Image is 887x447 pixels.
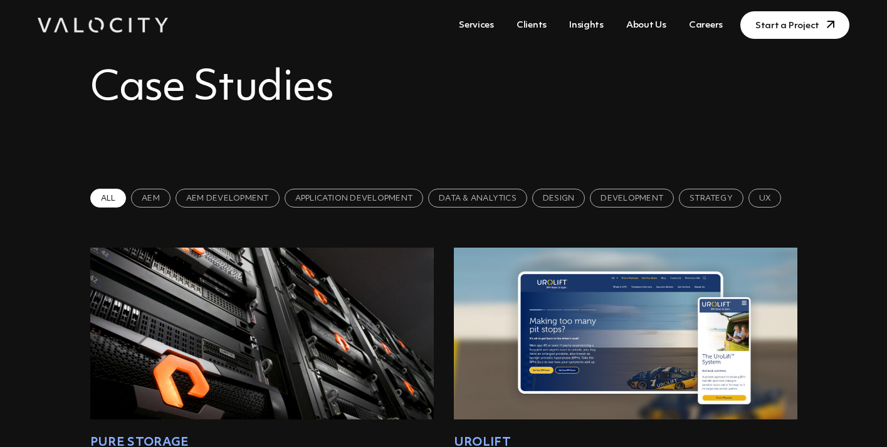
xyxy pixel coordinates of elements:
[590,189,674,208] span: Development
[564,14,609,37] a: Insights
[748,189,781,208] span: UX
[621,14,671,37] a: About Us
[512,14,552,37] a: Clients
[38,18,168,33] img: Valocity Digital
[90,189,127,208] span: All
[679,189,743,208] span: Strategy
[454,14,499,37] a: Services
[176,189,280,208] span: AEM Development
[90,63,797,113] h1: Case Studies
[285,189,424,208] span: Application Development
[131,189,171,208] span: AEM
[684,14,728,37] a: Careers
[428,189,527,208] span: Data & Analytics
[532,189,585,208] span: Design
[740,11,849,39] a: Start a Project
